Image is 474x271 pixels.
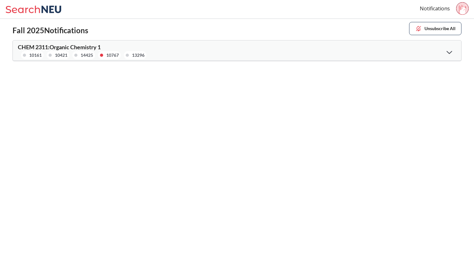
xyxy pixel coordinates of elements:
div: 10767 [106,52,119,59]
div: 10161 [29,52,42,59]
img: unsubscribe.svg [415,25,422,32]
div: 14425 [81,52,93,59]
h2: Fall 2025 Notifications [13,26,88,35]
a: Notifications [420,5,450,12]
span: CHEM 2311 : Organic Chemistry 1 [18,44,101,50]
button: Unsubscribe All [409,22,461,35]
div: 13296 [132,52,145,59]
div: 10421 [55,52,67,59]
